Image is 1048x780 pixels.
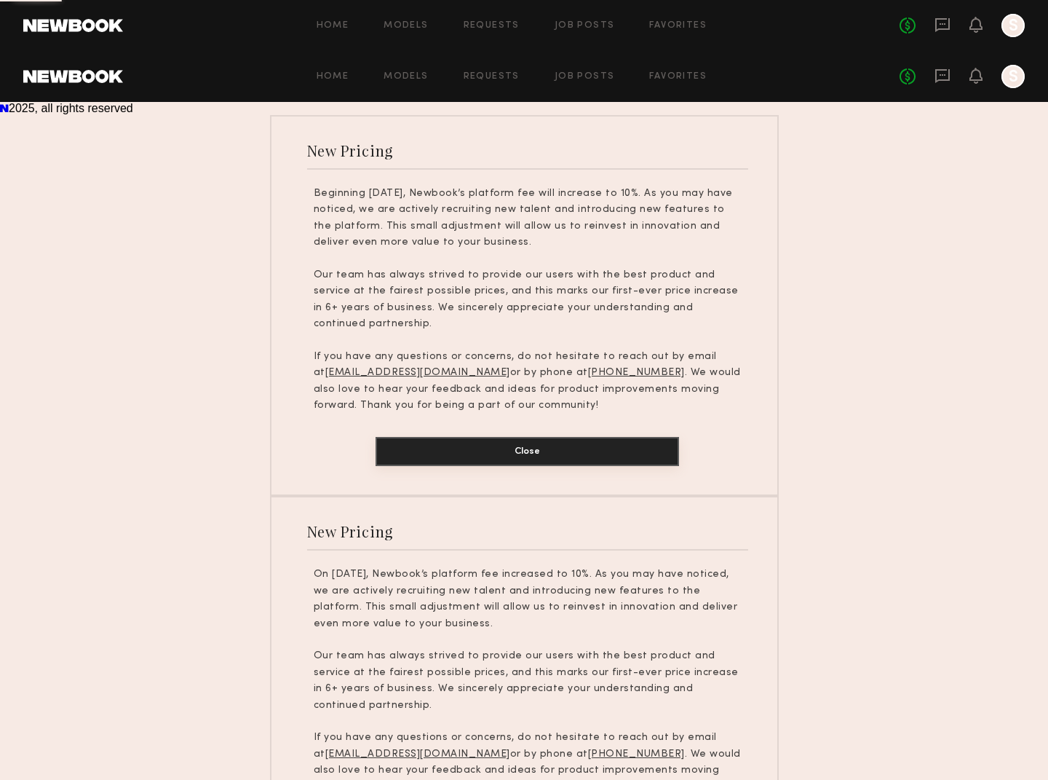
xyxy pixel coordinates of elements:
a: Job Posts [555,21,615,31]
div: New Pricing [307,521,394,541]
a: S [1001,14,1025,37]
u: [EMAIL_ADDRESS][DOMAIN_NAME] [325,368,510,377]
a: Home [317,21,349,31]
a: Job Posts [555,72,615,82]
button: Close [376,437,679,466]
p: If you have any questions or concerns, do not hesitate to reach out by email at or by phone at . ... [314,349,742,414]
u: [EMAIL_ADDRESS][DOMAIN_NAME] [325,749,510,759]
p: Our team has always strived to provide our users with the best product and service at the fairest... [314,267,742,333]
a: Models [384,72,428,82]
a: Home [317,72,349,82]
p: On [DATE], Newbook’s platform fee increased to 10%. As you may have noticed, we are actively recr... [314,567,742,632]
a: Favorites [649,21,707,31]
a: Models [384,21,428,31]
a: Requests [464,72,520,82]
div: New Pricing [307,141,394,160]
p: Beginning [DATE], Newbook’s platform fee will increase to 10%. As you may have noticed, we are ac... [314,186,742,251]
u: [PHONE_NUMBER] [588,368,685,377]
u: [PHONE_NUMBER] [588,749,685,759]
a: S [1001,65,1025,88]
a: Favorites [649,72,707,82]
span: 2025, all rights reserved [9,102,133,114]
a: Requests [464,21,520,31]
p: Our team has always strived to provide our users with the best product and service at the fairest... [314,648,742,714]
